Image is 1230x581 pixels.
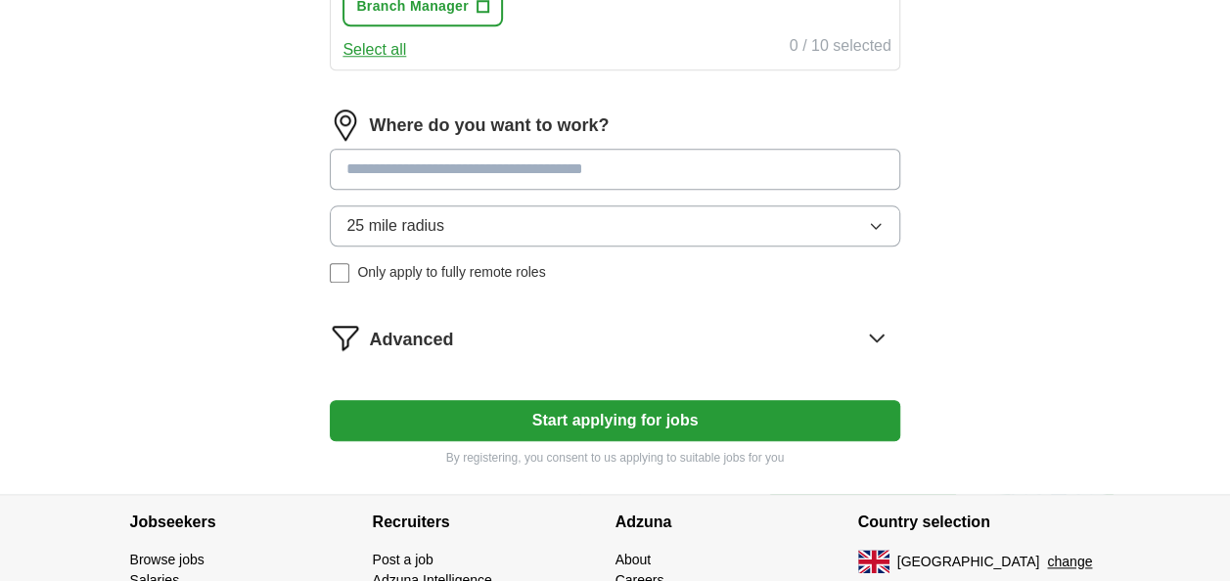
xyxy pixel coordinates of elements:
a: Post a job [373,552,433,567]
a: Browse jobs [130,552,205,567]
div: 0 / 10 selected [790,34,891,62]
span: 25 mile radius [346,214,444,238]
span: Advanced [369,327,453,353]
span: Only apply to fully remote roles [357,262,545,283]
label: Where do you want to work? [369,112,609,139]
button: 25 mile radius [330,205,899,246]
p: By registering, you consent to us applying to suitable jobs for you [330,449,899,467]
button: Start applying for jobs [330,400,899,441]
button: change [1047,552,1092,572]
img: location.png [330,110,361,141]
img: filter [330,322,361,353]
h4: Country selection [858,495,1101,550]
input: Only apply to fully remote roles [330,263,349,283]
img: UK flag [858,550,889,573]
a: About [615,552,652,567]
span: [GEOGRAPHIC_DATA] [897,552,1040,572]
button: Select all [342,38,406,62]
